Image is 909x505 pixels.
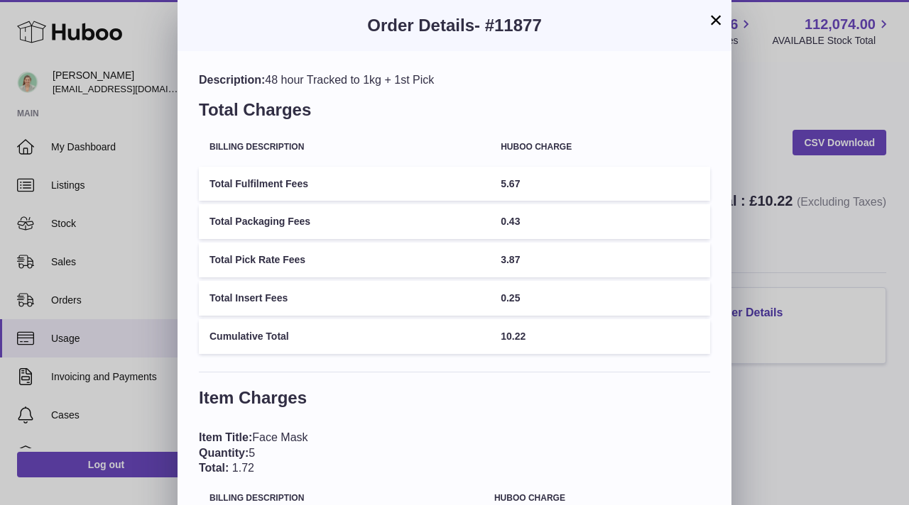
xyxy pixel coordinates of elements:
[199,281,490,316] td: Total Insert Fees
[199,14,710,37] h3: Order Details
[199,243,490,277] td: Total Pick Rate Fees
[707,11,724,28] button: ×
[490,132,710,162] th: Huboo charge
[501,292,520,304] span: 0.25
[199,319,490,354] td: Cumulative Total
[474,16,542,35] span: - #11877
[199,204,490,239] td: Total Packaging Fees
[199,167,490,201] td: Total Fulfilment Fees
[199,387,710,416] h3: Item Charges
[501,254,520,265] span: 3.87
[501,178,520,189] span: 5.67
[199,431,252,443] span: Item Title:
[232,462,254,474] span: 1.72
[199,447,249,459] span: Quantity:
[501,216,520,227] span: 0.43
[199,72,710,88] div: 48 hour Tracked to 1kg + 1st Pick
[501,331,526,342] span: 10.22
[199,99,710,128] h3: Total Charges
[199,430,710,476] div: Face Mask 5
[199,132,490,162] th: Billing Description
[199,462,229,474] span: Total:
[199,74,265,86] span: Description:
